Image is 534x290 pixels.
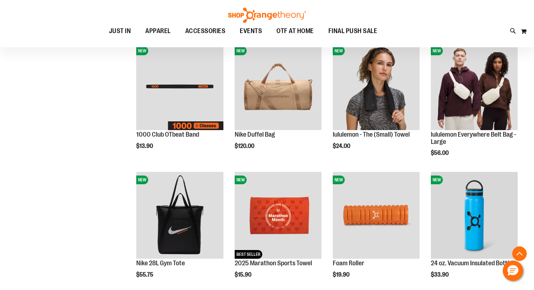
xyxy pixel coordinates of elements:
span: $15.90 [235,271,252,278]
a: Image of 1000 Club OTbeat BandNEW [136,43,223,131]
span: FINAL PUSH SALE [328,23,377,39]
span: NEW [136,176,148,184]
div: product [231,39,325,168]
img: Image of 1000 Club OTbeat Band [136,43,223,130]
span: $19.90 [333,271,351,278]
img: Nike Duffel Bag [235,43,321,130]
span: APPAREL [145,23,171,39]
span: NEW [333,176,345,184]
div: product [427,39,521,175]
span: $55.75 [136,271,154,278]
a: EVENTS [232,23,269,40]
span: ACCESSORIES [185,23,226,39]
span: $120.00 [235,143,255,149]
span: OTF AT HOME [276,23,314,39]
span: $56.00 [431,150,450,156]
a: Foam RollerNEW [333,172,420,260]
a: 24 oz. Vacuum Insulated Bottle [431,259,512,267]
span: NEW [235,176,247,184]
a: FINAL PUSH SALE [321,23,385,40]
a: lululemon Everywhere Belt Bag - Large [431,131,516,145]
span: $24.00 [333,143,351,149]
div: product [133,39,227,164]
img: 24 oz. Vacuum Insulated Bottle [431,172,518,259]
a: OTF AT HOME [269,23,321,40]
span: NEW [431,47,443,55]
span: BEST SELLER [235,250,262,259]
a: Nike 28L Gym ToteNEW [136,172,223,260]
a: Nike 28L Gym Tote [136,259,185,267]
span: JUST IN [109,23,131,39]
a: Foam Roller [333,259,364,267]
a: lululemon - The (Small) TowelNEW [333,43,420,131]
img: Foam Roller [333,172,420,259]
img: lululemon - The (Small) Towel [333,43,420,130]
span: NEW [235,47,247,55]
a: Nike Duffel BagNEW [235,43,321,131]
button: Back To Top [512,246,527,261]
a: 1000 Club OTbeat Band [136,131,199,138]
img: Shop Orangetheory [227,8,307,23]
a: 2025 Marathon Sports TowelNEWBEST SELLER [235,172,321,260]
img: 2025 Marathon Sports Towel [235,172,321,259]
span: NEW [431,176,443,184]
span: NEW [136,47,148,55]
a: lululemon - The (Small) Towel [333,131,410,138]
span: $33.90 [431,271,450,278]
a: JUST IN [102,23,138,40]
img: lululemon Everywhere Belt Bag - Large [431,43,518,130]
span: $13.90 [136,143,154,149]
a: APPAREL [138,23,178,40]
a: 2025 Marathon Sports Towel [235,259,312,267]
span: NEW [333,47,345,55]
a: ACCESSORIES [178,23,233,39]
button: Hello, have a question? Let’s chat. [503,261,523,281]
div: product [329,39,423,168]
img: Nike 28L Gym Tote [136,172,223,259]
a: 24 oz. Vacuum Insulated BottleNEW [431,172,518,260]
a: Nike Duffel Bag [235,131,275,138]
a: lululemon Everywhere Belt Bag - LargeNEW [431,43,518,131]
span: EVENTS [240,23,262,39]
